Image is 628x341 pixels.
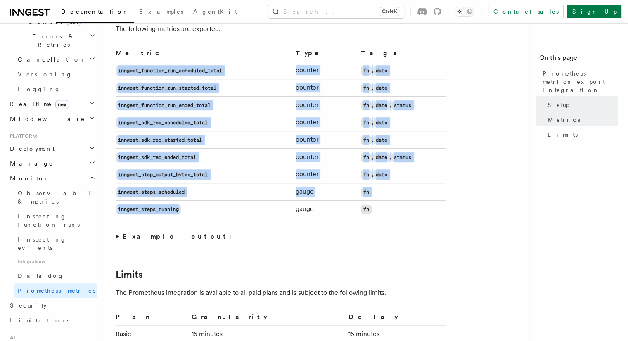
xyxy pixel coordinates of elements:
[373,153,390,162] code: date
[7,171,97,186] button: Monitor
[139,8,183,15] span: Examples
[373,118,390,127] code: date
[18,86,61,92] span: Logging
[358,131,446,149] td: ,
[14,268,97,283] a: Datadog
[116,269,143,280] a: Limits
[18,190,103,205] span: Observability & metrics
[116,83,219,92] code: inngest_function_run_started_total
[7,298,97,313] a: Security
[7,100,69,108] span: Realtime
[358,114,446,131] td: ,
[358,79,446,97] td: ,
[268,5,404,18] button: Search...Ctrl+K
[292,149,357,166] td: counter
[188,2,242,22] a: AgentKit
[543,69,618,94] span: Prometheus metrics export integration
[116,187,187,197] code: inngest_steps_scheduled
[361,205,372,214] code: fn
[292,166,357,183] td: counter
[358,62,446,79] td: ,
[292,62,357,79] td: counter
[116,287,446,298] p: The Prometheus integration is available to all paid plans and is subject to the following limits.
[193,8,237,15] span: AgentKit
[544,112,618,127] a: Metrics
[123,232,236,240] strong: Example output:
[361,118,372,127] code: fn
[18,71,72,78] span: Versioning
[56,2,134,23] a: Documentation
[292,114,357,131] td: counter
[380,7,399,16] kbd: Ctrl+K
[361,66,372,75] code: fn
[14,283,97,298] a: Prometheus metrics
[14,67,97,82] a: Versioning
[455,7,474,17] button: Toggle dark mode
[7,156,97,171] button: Manage
[373,66,390,75] code: date
[539,66,618,97] a: Prometheus metrics export integration
[18,213,80,228] span: Inspecting function runs
[544,97,618,112] a: Setup
[14,29,97,52] button: Errors & Retries
[373,101,390,110] code: date
[361,153,372,162] code: fn
[18,236,66,251] span: Inspecting events
[358,97,446,114] td: , ,
[7,313,97,328] a: Limitations
[7,115,85,123] span: Middleware
[361,135,372,144] code: fn
[547,101,569,109] span: Setup
[292,79,357,97] td: counter
[14,232,97,255] a: Inspecting events
[547,116,580,124] span: Metrics
[7,334,15,341] span: AI
[14,32,90,49] span: Errors & Retries
[61,8,129,15] span: Documentation
[116,312,188,326] th: Plan
[116,231,446,242] summary: Example output:
[116,66,225,75] code: inngest_function_run_scheduled_total
[55,100,69,109] span: new
[7,133,37,140] span: Platform
[116,48,292,62] th: Metric
[361,101,372,110] code: fn
[14,186,97,209] a: Observability & metrics
[358,149,446,166] td: , ,
[14,255,97,268] span: Integrations
[14,52,97,67] button: Cancellation
[7,141,97,156] button: Deployment
[18,287,95,294] span: Prometheus metrics
[7,97,97,111] button: Realtimenew
[188,312,345,326] th: Granularity
[358,48,446,62] th: Tags
[10,317,69,324] span: Limitations
[7,186,97,298] div: Monitor
[391,153,414,162] code: status
[539,53,618,66] h4: On this page
[292,131,357,149] td: counter
[134,2,188,22] a: Examples
[361,187,372,197] code: fn
[18,272,64,279] span: Datadog
[292,183,357,201] td: gauge
[14,82,97,97] a: Logging
[373,135,390,144] code: date
[116,23,446,35] p: The following metrics are exported:
[373,83,390,92] code: date
[7,111,97,126] button: Middleware
[292,97,357,114] td: counter
[488,5,564,18] a: Contact sales
[361,170,372,179] code: fn
[547,130,578,139] span: Limits
[292,48,357,62] th: Type
[116,135,204,144] code: inngest_sdk_req_started_total
[14,209,97,232] a: Inspecting function runs
[544,127,618,142] a: Limits
[358,166,446,183] td: ,
[373,170,390,179] code: date
[116,153,199,162] code: inngest_sdk_req_ended_total
[7,159,53,168] span: Manage
[361,83,372,92] code: fn
[116,170,210,179] code: inngest_step_output_bytes_total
